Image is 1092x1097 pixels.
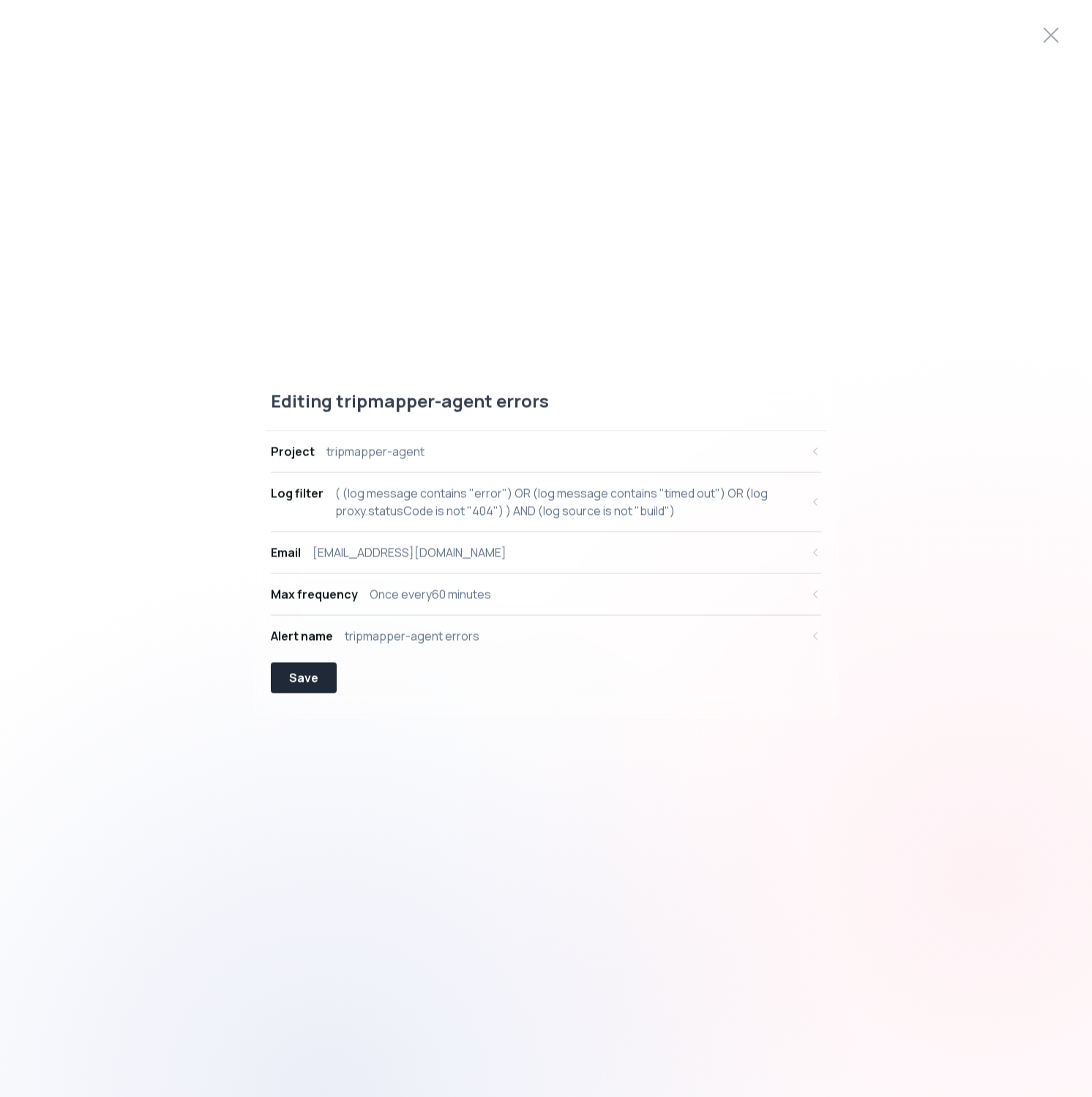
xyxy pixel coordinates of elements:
div: ( (log message contains "error") OR (log message contains "timed out") OR (log proxy.statusCode i... [335,485,801,520]
button: Max frequencyOnce every60 minutes [271,574,821,615]
div: Editing tripmapper-agent errors [265,390,827,431]
button: Projecttripmapper-agent [271,431,821,472]
div: Email [271,544,301,562]
button: Alert nametripmapper-agent errors [271,616,821,657]
div: tripmapper-agent [326,443,425,461]
div: Save [289,669,318,687]
button: Save [271,663,337,693]
div: Max frequency [271,586,358,603]
div: Log filter [271,485,324,502]
div: [EMAIL_ADDRESS][DOMAIN_NAME] [313,544,506,562]
div: Once every 60 minutes [370,586,491,603]
button: Log filter( (log message contains "error") OR (log message contains "timed out") OR (log proxy.st... [271,473,821,532]
div: tripmapper-agent errors [345,628,479,645]
button: Email[EMAIL_ADDRESS][DOMAIN_NAME] [271,532,821,573]
div: Project [271,443,315,461]
div: Alert name [271,628,333,645]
